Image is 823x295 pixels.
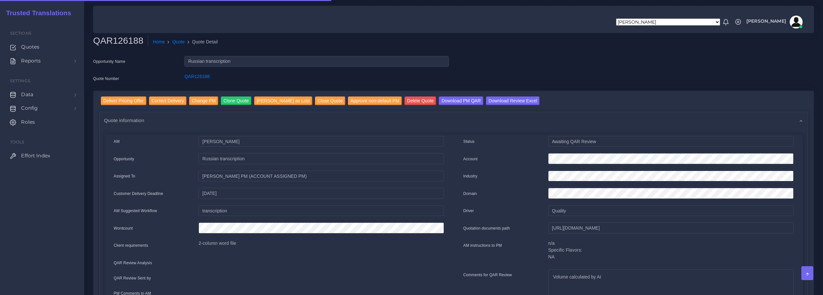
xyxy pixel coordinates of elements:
[5,149,79,163] a: Effort Index
[114,139,120,144] label: AM
[486,96,540,105] input: Download Review Excel
[790,16,803,28] img: avatar
[21,119,35,126] span: Roles
[10,31,31,36] span: Sections
[199,171,444,182] input: pm
[2,9,71,17] h2: Trusted Translations
[114,225,133,231] label: Wordcount
[100,112,808,129] div: Quote information
[2,8,71,18] a: Trusted Translations
[5,115,79,129] a: Roles
[149,96,187,105] input: Correct Delivery
[463,191,477,197] label: Domain
[5,40,79,54] a: Quotes
[463,173,478,179] label: Industry
[548,240,793,260] p: n/a Specific Flavors: NA
[463,208,474,214] label: Driver
[21,43,39,51] span: Quotes
[114,275,151,281] label: QAR Review Sent by
[21,57,41,64] span: Reports
[348,96,402,105] input: Approve non-default PM
[315,96,345,105] input: Close Quote
[21,91,33,98] span: Data
[21,152,50,159] span: Effort Index
[93,76,119,82] label: Quote Number
[10,78,30,83] span: Settings
[439,96,483,105] input: Download PM QAR
[101,96,146,105] input: Deliver Pricing Offer
[21,105,38,112] span: Config
[114,260,152,266] label: QAR Review Analysis
[114,191,163,197] label: Customer Delivery Deadline
[405,96,437,105] input: Delete Quote
[184,74,210,79] a: QAR126188
[114,173,135,179] label: Assigned To
[189,96,218,105] input: Change PM
[5,101,79,115] a: Config
[114,208,157,214] label: AM Suggested Workflow
[93,59,125,64] label: Opportunity Name
[93,35,148,46] h2: QAR126188
[172,39,185,45] a: Quote
[463,139,475,144] label: Status
[104,117,145,124] span: Quote information
[221,96,252,105] input: Clone Quote
[463,225,510,231] label: Quotation documents path
[153,39,165,45] a: Home
[5,88,79,101] a: Data
[199,240,444,247] p: 2-column word file
[743,16,805,28] a: [PERSON_NAME]avatar
[5,54,79,68] a: Reports
[463,243,502,248] label: AM instructions to PM
[463,156,478,162] label: Account
[185,39,218,45] li: Quote Detail
[114,156,135,162] label: Opportunity
[10,140,25,144] span: Tools
[746,19,786,23] span: [PERSON_NAME]
[254,96,312,105] input: [PERSON_NAME] as Lost
[114,243,148,248] label: Client requirements
[463,272,512,278] label: Comments for QAR Review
